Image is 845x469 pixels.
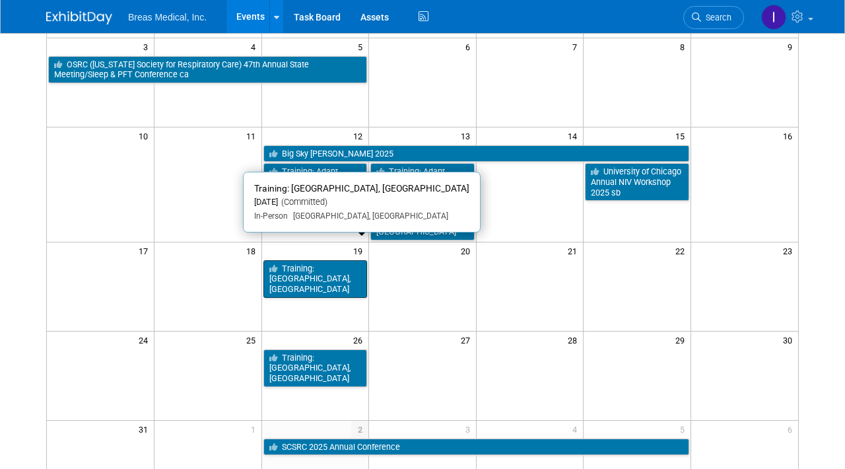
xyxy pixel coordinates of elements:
[245,242,261,259] span: 18
[786,38,798,55] span: 9
[674,127,691,144] span: 15
[464,38,476,55] span: 6
[250,38,261,55] span: 4
[254,183,469,194] span: Training: [GEOGRAPHIC_DATA], [GEOGRAPHIC_DATA]
[263,439,689,456] a: SCSRC 2025 Annual Conference
[263,349,368,387] a: Training: [GEOGRAPHIC_DATA], [GEOGRAPHIC_DATA]
[356,38,368,55] span: 5
[254,211,288,221] span: In-Person
[46,11,112,24] img: ExhibitDay
[464,421,476,437] span: 3
[571,421,583,437] span: 4
[250,421,261,437] span: 1
[566,242,583,259] span: 21
[459,332,476,348] span: 27
[137,332,154,348] span: 24
[674,332,691,348] span: 29
[761,5,786,30] img: Inga Dolezar
[351,421,368,437] span: 2
[782,332,798,348] span: 30
[288,211,448,221] span: [GEOGRAPHIC_DATA], [GEOGRAPHIC_DATA]
[571,38,583,55] span: 7
[585,163,689,201] a: University of Chicago Annual NIV Workshop 2025 sb
[137,127,154,144] span: 10
[566,127,583,144] span: 14
[137,242,154,259] span: 17
[674,242,691,259] span: 22
[352,332,368,348] span: 26
[352,127,368,144] span: 12
[137,421,154,437] span: 31
[782,127,798,144] span: 16
[128,12,207,22] span: Breas Medical, Inc.
[701,13,731,22] span: Search
[254,197,469,208] div: [DATE]
[683,6,744,29] a: Search
[459,242,476,259] span: 20
[245,127,261,144] span: 11
[782,242,798,259] span: 23
[263,260,368,298] a: Training: [GEOGRAPHIC_DATA], [GEOGRAPHIC_DATA]
[142,38,154,55] span: 3
[370,163,475,201] a: Training: Adapt [GEOGRAPHIC_DATA], [GEOGRAPHIC_DATA]
[352,242,368,259] span: 19
[459,127,476,144] span: 13
[263,163,368,201] a: Training: Adapt [GEOGRAPHIC_DATA], [GEOGRAPHIC_DATA]
[48,56,367,83] a: OSRC ([US_STATE] Society for Respiratory Care) 47th Annual State Meeting/Sleep & PFT Conference ca
[679,38,691,55] span: 8
[278,197,327,207] span: (Committed)
[263,145,689,162] a: Big Sky [PERSON_NAME] 2025
[566,332,583,348] span: 28
[245,332,261,348] span: 25
[679,421,691,437] span: 5
[786,421,798,437] span: 6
